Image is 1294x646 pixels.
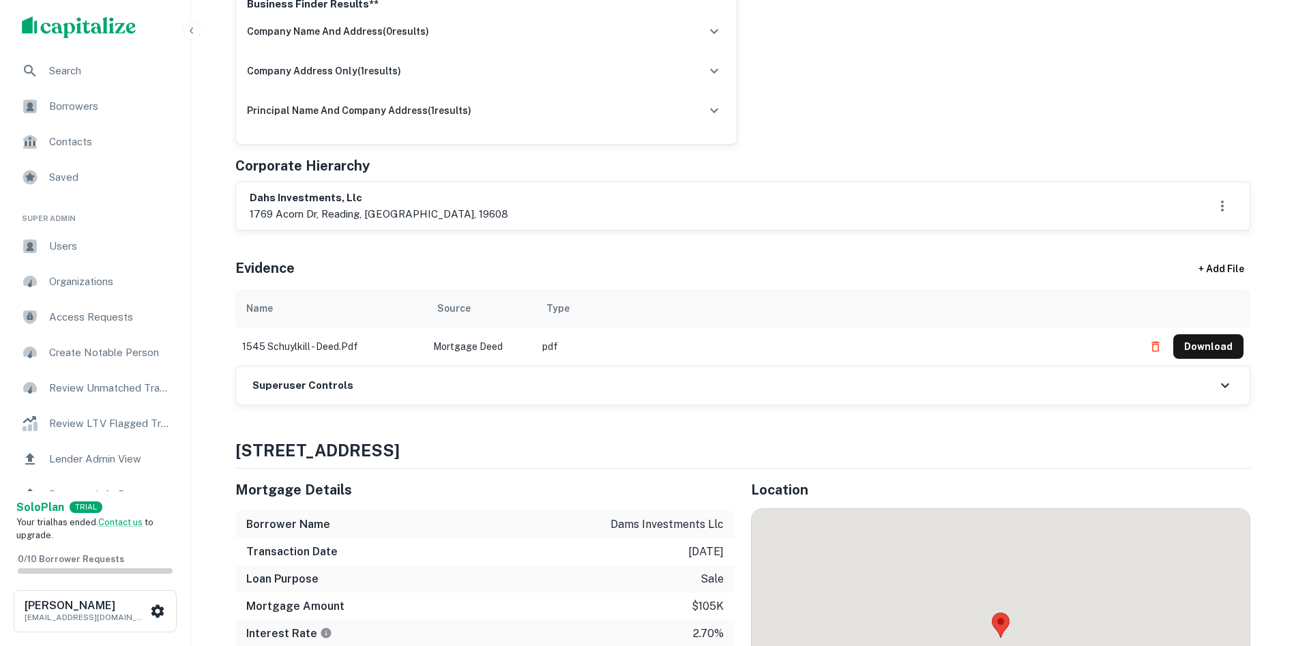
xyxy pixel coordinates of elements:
[49,274,171,290] span: Organizations
[235,327,426,366] td: 1545 schuylkill - deed.pdf
[693,626,724,642] p: 2.70%
[16,499,64,516] a: SoloPlan
[49,415,171,432] span: Review LTV Flagged Transactions
[235,438,1250,463] h4: [STREET_ADDRESS]
[1173,334,1244,359] button: Download
[535,327,1136,366] td: pdf
[1226,537,1294,602] iframe: Chat Widget
[246,516,330,533] h6: Borrower Name
[49,134,171,150] span: Contacts
[426,327,535,366] td: Mortgage Deed
[25,611,147,623] p: [EMAIL_ADDRESS][DOMAIN_NAME]
[11,90,179,123] a: Borrowers
[426,289,535,327] th: Source
[246,626,332,642] h6: Interest Rate
[546,300,570,317] div: Type
[22,16,136,38] img: capitalize-logo.png
[320,627,332,639] svg: The interest rates displayed on the website are for informational purposes only and may be report...
[49,380,171,396] span: Review Unmatched Transactions
[25,600,147,611] h6: [PERSON_NAME]
[49,451,171,467] span: Lender Admin View
[11,55,179,87] a: Search
[247,63,401,78] h6: company address only ( 1 results)
[11,196,179,230] li: Super Admin
[437,300,471,317] div: Source
[535,289,1136,327] th: Type
[18,554,124,564] span: 0 / 10 Borrower Requests
[11,126,179,158] a: Contacts
[49,169,171,186] span: Saved
[11,336,179,369] a: Create Notable Person
[11,265,179,298] a: Organizations
[246,300,273,317] div: Name
[235,289,1250,366] div: scrollable content
[246,571,319,587] h6: Loan Purpose
[70,501,102,513] div: TRIAL
[49,98,171,115] span: Borrowers
[611,516,724,533] p: dams investments llc
[98,517,143,527] a: Contact us
[701,571,724,587] p: sale
[247,24,429,39] h6: company name and address ( 0 results)
[49,63,171,79] span: Search
[250,190,508,206] h6: dahs investments, llc
[11,301,179,334] a: Access Requests
[11,161,179,194] a: Saved
[11,372,179,405] a: Review Unmatched Transactions
[1143,336,1168,357] button: Delete file
[49,486,171,503] span: Borrower Info Requests
[252,378,353,394] h6: Superuser Controls
[49,238,171,254] span: Users
[16,517,153,541] span: Your trial has ended. to upgrade.
[692,598,724,615] p: $105k
[11,230,179,263] a: Users
[49,309,171,325] span: Access Requests
[11,443,179,475] a: Lender Admin View
[235,480,735,500] h5: Mortgage Details
[688,544,724,560] p: [DATE]
[11,407,179,440] a: Review LTV Flagged Transactions
[235,289,426,327] th: Name
[235,258,295,278] h5: Evidence
[246,544,338,560] h6: Transaction Date
[751,480,1250,500] h5: Location
[16,501,64,514] strong: Solo Plan
[247,103,471,118] h6: principal name and company address ( 1 results)
[246,598,344,615] h6: Mortgage Amount
[14,590,177,632] button: [PERSON_NAME][EMAIL_ADDRESS][DOMAIN_NAME]
[49,344,171,361] span: Create Notable Person
[250,206,508,222] p: 1769 acorn dr, reading, [GEOGRAPHIC_DATA], 19608
[11,478,179,511] a: Borrower Info Requests
[235,156,370,176] h5: Corporate Hierarchy
[1174,256,1269,281] div: + Add File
